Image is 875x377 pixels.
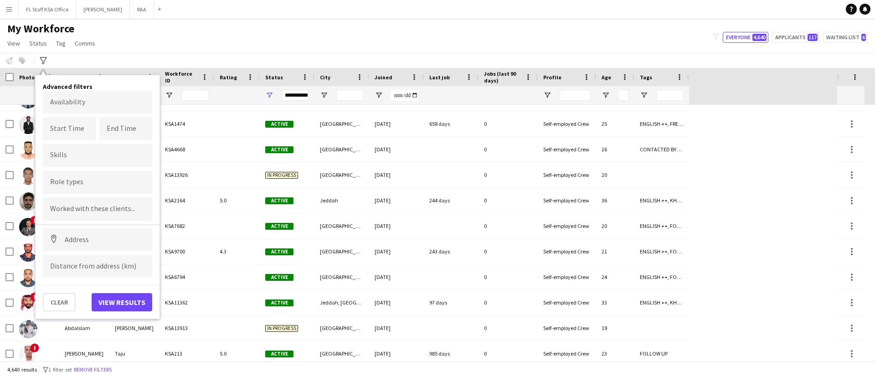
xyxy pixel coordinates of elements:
[314,213,369,238] div: [GEOGRAPHIC_DATA]
[19,294,37,313] img: Abdalrhman Mohammed
[160,341,214,366] div: KSA213
[634,188,689,213] div: ENGLISH ++, KHALEEJI PROFILE, TOP HOST/HOSTESS, TOP PROMOTER, TOP [PERSON_NAME]
[424,111,479,136] div: 658 days
[602,91,610,99] button: Open Filter Menu
[538,239,596,264] div: Self-employed Crew
[369,239,424,264] div: [DATE]
[861,34,866,41] span: 6
[314,341,369,366] div: [GEOGRAPHIC_DATA]
[596,315,634,341] div: 19
[772,32,819,43] button: Applicants117
[596,290,634,315] div: 33
[479,213,538,238] div: 0
[130,0,154,18] button: RAA
[596,111,634,136] div: 25
[109,341,160,366] div: Taju
[76,0,130,18] button: [PERSON_NAME]
[214,239,260,264] div: 4.3
[320,74,330,81] span: City
[214,341,260,366] div: 5.0
[181,90,209,101] input: Workforce ID Filter Input
[265,146,293,153] span: Active
[30,216,39,225] span: !
[109,315,160,341] div: [PERSON_NAME]
[596,162,634,187] div: 20
[538,290,596,315] div: Self-employed Crew
[369,341,424,366] div: [DATE]
[160,188,214,213] div: KSA2164
[538,213,596,238] div: Self-employed Crew
[314,239,369,264] div: [GEOGRAPHIC_DATA]
[484,70,521,84] span: Jobs (last 90 days)
[265,351,293,357] span: Active
[634,290,689,315] div: ENGLISH ++, KHALEEJI PROFILE, SAUDI NATIONAL, TOP HOST/HOSTESS, TOP PROMOTER, TOP [PERSON_NAME]
[314,162,369,187] div: [GEOGRAPHIC_DATA]
[50,205,145,213] input: Type to search clients...
[538,341,596,366] div: Self-employed Crew
[265,325,298,332] span: In progress
[479,315,538,341] div: 0
[823,32,868,43] button: Waiting list6
[369,213,424,238] div: [DATE]
[596,213,634,238] div: 20
[479,290,538,315] div: 0
[314,315,369,341] div: [GEOGRAPHIC_DATA]
[26,37,51,49] a: Status
[265,300,293,306] span: Active
[265,74,283,81] span: Status
[160,315,214,341] div: KSA13913
[369,188,424,213] div: [DATE]
[19,116,37,134] img: Abdallah Mohamed
[640,74,652,81] span: Tags
[538,264,596,289] div: Self-employed Crew
[479,188,538,213] div: 0
[19,167,37,185] img: Abdallah Osama
[336,90,364,101] input: City Filter Input
[538,162,596,187] div: Self-employed Crew
[543,74,561,81] span: Profile
[59,315,109,341] div: Abdalslam
[375,74,392,81] span: Joined
[538,111,596,136] div: Self-employed Crew
[543,91,551,99] button: Open Filter Menu
[538,137,596,162] div: Self-employed Crew
[424,239,479,264] div: 243 days
[752,34,767,41] span: 4,640
[596,137,634,162] div: 26
[314,111,369,136] div: [GEOGRAPHIC_DATA]
[369,137,424,162] div: [DATE]
[19,243,37,262] img: Abdalrahman Hammad
[314,290,369,315] div: Jeddah, [GEOGRAPHIC_DATA]
[71,37,99,49] a: Comms
[618,90,629,101] input: Age Filter Input
[160,162,214,187] div: KSA13926
[634,213,689,238] div: ENGLISH ++, FOLLOW UP , MANDARIN SPEAKER, TOP HOST/HOSTESS, [DEMOGRAPHIC_DATA] SPEAKER
[220,74,237,81] span: Rating
[538,188,596,213] div: Self-employed Crew
[369,290,424,315] div: [DATE]
[19,0,76,18] button: FL Staff KSA Office
[596,188,634,213] div: 36
[29,39,47,47] span: Status
[375,91,383,99] button: Open Filter Menu
[479,264,538,289] div: 0
[314,137,369,162] div: [GEOGRAPHIC_DATA]
[320,91,328,99] button: Open Filter Menu
[723,32,768,43] button: Everyone4,640
[391,90,418,101] input: Joined Filter Input
[160,111,214,136] div: KSA1474
[265,197,293,204] span: Active
[7,39,20,47] span: View
[30,343,39,352] span: !
[19,74,35,81] span: Photo
[314,188,369,213] div: Jeddah
[265,274,293,281] span: Active
[634,239,689,264] div: ENGLISH ++, FOLLOW UP , [PERSON_NAME] PROFILE, TOP HOST/HOSTESS, TOP PROMOTER, TOP [PERSON_NAME]
[369,111,424,136] div: [DATE]
[424,290,479,315] div: 97 days
[602,74,611,81] span: Age
[92,293,152,311] button: View results
[596,341,634,366] div: 23
[424,188,479,213] div: 244 days
[424,341,479,366] div: 985 days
